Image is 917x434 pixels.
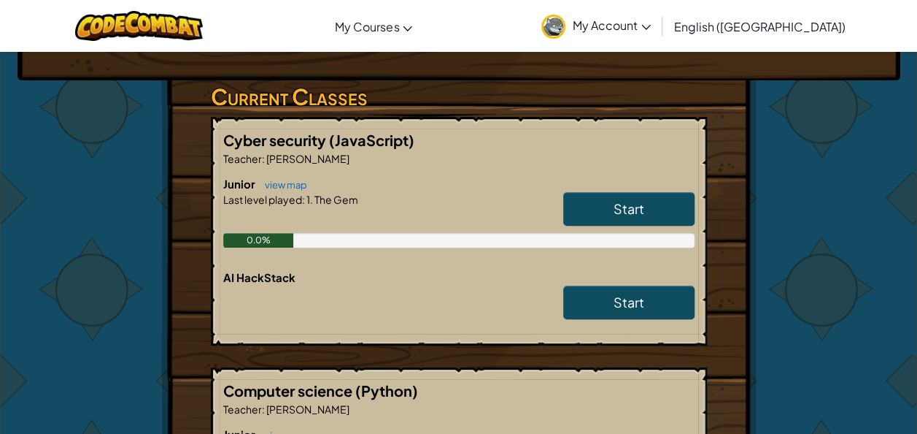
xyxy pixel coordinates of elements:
div: 0.0% [223,233,294,248]
span: (JavaScript) [329,131,414,149]
span: The Gem [313,193,358,206]
span: 1. [305,193,313,206]
span: (Python) [355,381,418,400]
span: Last level played [223,193,302,206]
span: : [262,403,265,416]
img: CodeCombat logo [75,11,203,41]
span: [PERSON_NAME] [265,403,349,416]
h3: Current Classes [211,80,707,113]
a: English ([GEOGRAPHIC_DATA]) [667,7,853,46]
span: : [302,193,305,206]
a: My Courses [328,7,419,46]
span: Junior [223,177,258,191]
img: avatar [541,15,565,39]
span: My Courses [335,19,399,34]
span: Teacher [223,152,262,165]
span: My Account [573,18,651,33]
span: Cyber security [223,131,329,149]
span: [PERSON_NAME] [265,152,349,165]
a: Start [563,286,694,319]
span: AI HackStack [223,270,295,284]
span: Teacher [223,403,262,416]
span: Start [614,294,644,311]
span: English ([GEOGRAPHIC_DATA]) [674,19,846,34]
span: Computer science [223,381,355,400]
span: : [262,152,265,165]
a: view map [258,179,307,191]
a: My Account [534,3,658,49]
span: Start [614,200,644,217]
